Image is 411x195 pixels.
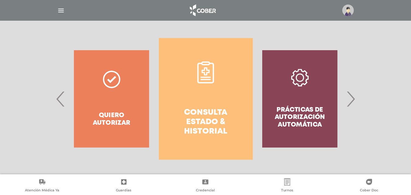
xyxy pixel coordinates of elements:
[165,178,246,194] a: Credencial
[342,5,354,16] img: profile-placeholder.svg
[246,178,328,194] a: Turnos
[83,178,165,194] a: Guardias
[1,178,83,194] a: Atención Médica Ya
[25,188,59,193] span: Atención Médica Ya
[57,7,65,14] img: Cober_menu-lines-white.svg
[281,188,293,193] span: Turnos
[186,3,218,18] img: logo_cober_home-white.png
[170,108,242,137] h4: Consulta estado & historial
[328,178,410,194] a: Cober Doc
[55,82,67,115] span: Previous
[345,82,357,115] span: Next
[360,188,378,193] span: Cober Doc
[196,188,215,193] span: Credencial
[159,38,253,160] a: Consulta estado & historial
[116,188,131,193] span: Guardias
